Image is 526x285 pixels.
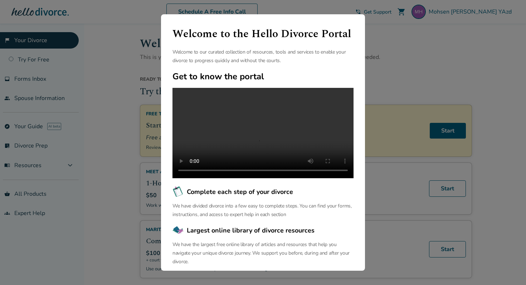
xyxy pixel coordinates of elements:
span: Complete each step of your divorce [187,187,293,196]
iframe: Chat Widget [490,251,526,285]
h1: Welcome to the Hello Divorce Portal [172,26,354,42]
p: We have divided divorce into a few easy to complete steps. You can find your forms, instructions,... [172,202,354,219]
span: Largest online library of divorce resources [187,226,315,235]
img: Largest online library of divorce resources [172,225,184,236]
img: Complete each step of your divorce [172,186,184,197]
p: Welcome to our curated collection of resources, tools and services to enable your divorce to prog... [172,48,354,65]
p: We have the largest free online library of articles and resources that help you navigate your uni... [172,240,354,266]
h2: Get to know the portal [172,71,354,82]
